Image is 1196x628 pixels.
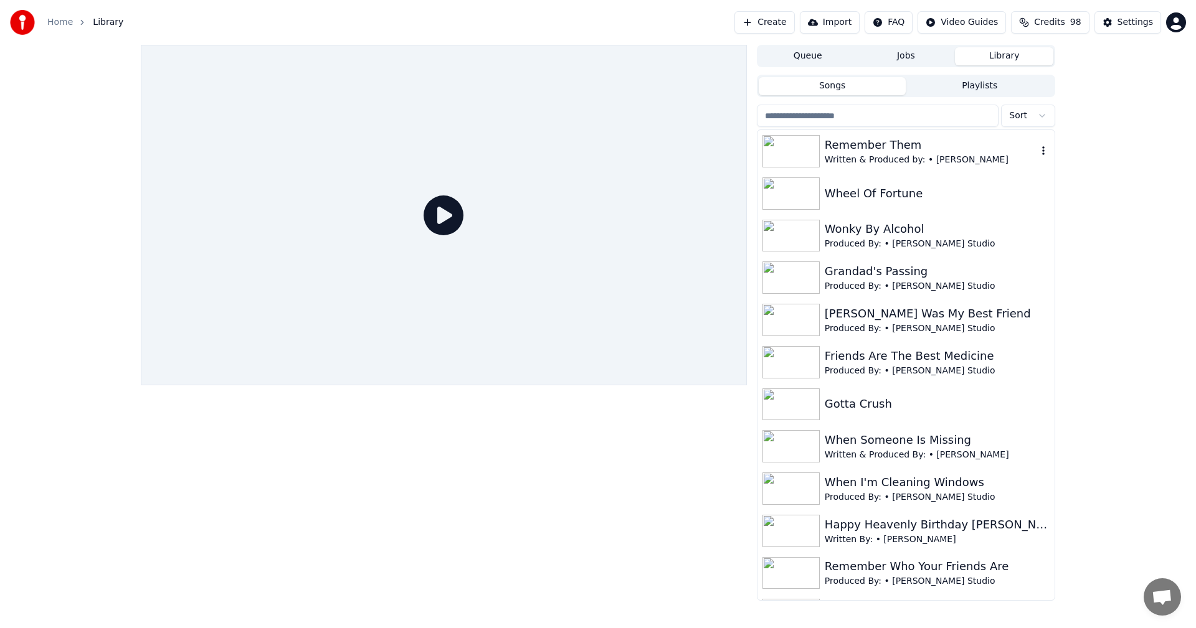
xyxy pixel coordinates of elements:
[825,395,1050,413] div: Gotta Crush
[825,365,1050,377] div: Produced By: • [PERSON_NAME] Studio
[865,11,913,34] button: FAQ
[800,11,860,34] button: Import
[759,47,857,65] button: Queue
[47,16,123,29] nav: breadcrumb
[825,154,1037,166] div: Written & Produced by: • [PERSON_NAME]
[825,185,1050,202] div: Wheel Of Fortune
[918,11,1006,34] button: Video Guides
[825,491,1050,504] div: Produced By: • [PERSON_NAME] Studio
[1094,11,1161,34] button: Settings
[825,220,1050,238] div: Wonky By Alcohol
[825,575,1050,588] div: Produced By: • [PERSON_NAME] Studio
[825,280,1050,293] div: Produced By: • [PERSON_NAME] Studio
[825,449,1050,461] div: Written & Produced By: • [PERSON_NAME]
[1011,11,1089,34] button: Credits98
[759,77,906,95] button: Songs
[857,47,956,65] button: Jobs
[825,347,1050,365] div: Friends Are The Best Medicine
[734,11,795,34] button: Create
[825,305,1050,322] div: [PERSON_NAME] Was My Best Friend
[955,47,1053,65] button: Library
[1034,16,1065,29] span: Credits
[906,77,1053,95] button: Playlists
[1009,110,1027,122] span: Sort
[93,16,123,29] span: Library
[1070,16,1081,29] span: 98
[825,431,1050,449] div: When Someone Is Missing
[1118,16,1153,29] div: Settings
[825,558,1050,575] div: Remember Who Your Friends Are
[1144,578,1181,616] div: Open chat
[10,10,35,35] img: youka
[825,238,1050,250] div: Produced By: • [PERSON_NAME] Studio
[825,474,1050,491] div: When I'm Cleaning Windows
[825,533,1050,546] div: Written By: • [PERSON_NAME]
[825,136,1037,154] div: Remember Them
[825,516,1050,533] div: Happy Heavenly Birthday [PERSON_NAME]
[825,263,1050,280] div: Grandad's Passing
[825,322,1050,335] div: Produced By: • [PERSON_NAME] Studio
[47,16,73,29] a: Home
